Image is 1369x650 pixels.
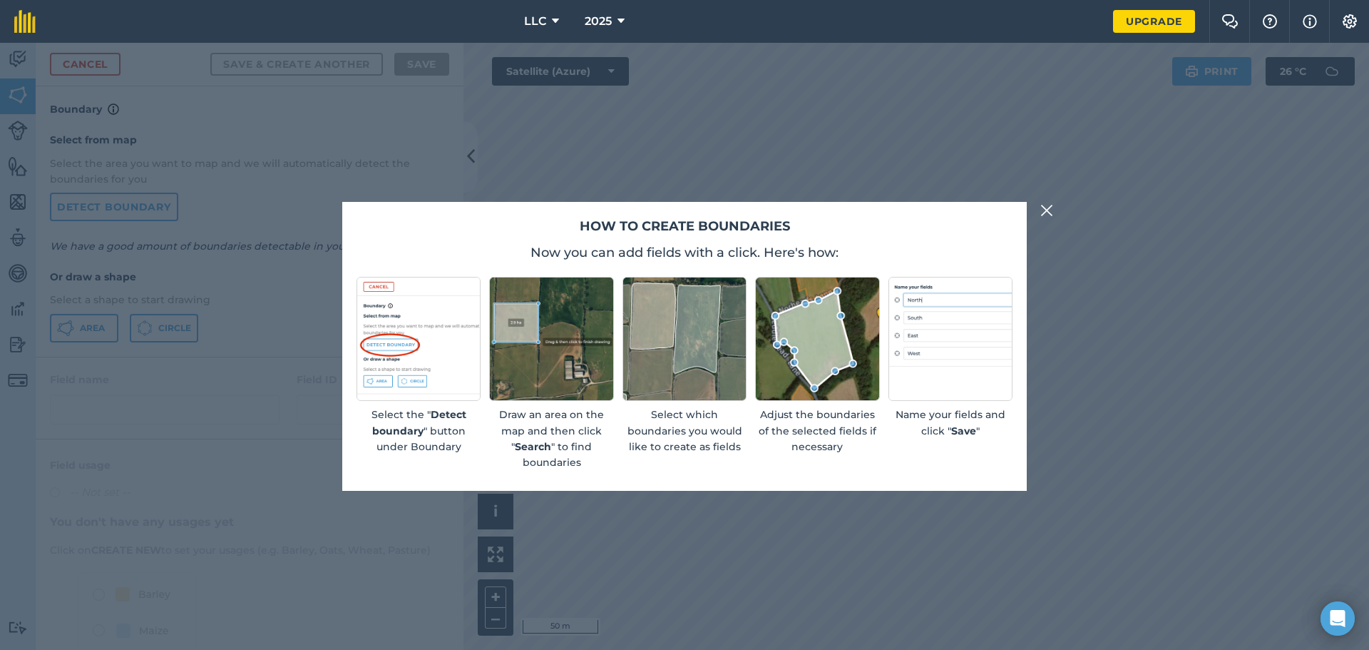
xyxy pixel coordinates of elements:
[1321,601,1355,636] div: Open Intercom Messenger
[1113,10,1195,33] a: Upgrade
[1303,13,1317,30] img: svg+xml;base64,PHN2ZyB4bWxucz0iaHR0cDovL3d3dy53My5vcmcvMjAwMC9zdmciIHdpZHRoPSIxNyIgaGVpZ2h0PSIxNy...
[755,407,879,455] p: Adjust the boundaries of the selected fields if necessary
[489,407,613,471] p: Draw an area on the map and then click " " to find boundaries
[14,10,36,33] img: fieldmargin Logo
[888,277,1012,401] img: placeholder
[585,13,612,30] span: 2025
[755,277,879,401] img: Screenshot of an editable boundary
[515,440,551,453] strong: Search
[357,407,481,455] p: Select the " " button under Boundary
[622,407,747,455] p: Select which boundaries you would like to create as fields
[1221,14,1239,29] img: Two speech bubbles overlapping with the left bubble in the forefront
[951,425,976,437] strong: Save
[622,277,747,401] img: Screenshot of selected fields
[357,243,1012,263] p: Now you can add fields with a click. Here's how:
[1040,202,1053,219] img: svg+xml;base64,PHN2ZyB4bWxucz0iaHR0cDovL3d3dy53My5vcmcvMjAwMC9zdmciIHdpZHRoPSIyMiIgaGVpZ2h0PSIzMC...
[357,277,481,401] img: Screenshot of detect boundary button
[524,13,546,30] span: LLC
[1261,14,1278,29] img: A question mark icon
[357,216,1012,237] h2: How to create boundaries
[489,277,613,401] img: Screenshot of an rectangular area drawn on a map
[1341,14,1358,29] img: A cog icon
[888,407,1012,439] p: Name your fields and click " "
[372,408,466,437] strong: Detect boundary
